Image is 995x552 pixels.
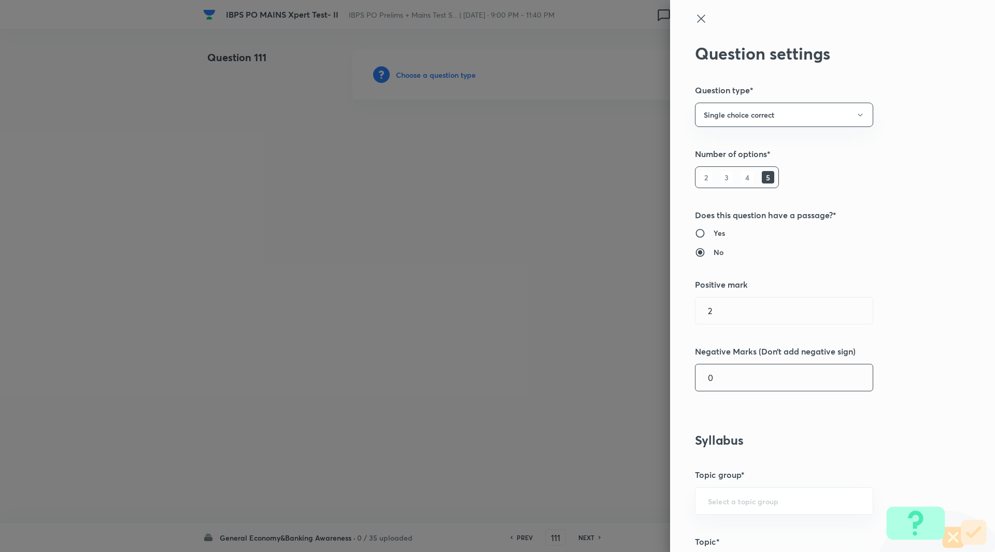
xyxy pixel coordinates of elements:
h6: 2 [700,171,712,183]
h6: 4 [741,171,754,183]
button: Single choice correct [695,103,873,127]
input: Negative marks [695,364,873,391]
h5: Negative Marks (Don’t add negative sign) [695,345,935,358]
input: Positive marks [695,298,873,324]
h5: Positive mark [695,278,935,291]
h6: 5 [762,171,774,183]
h5: Topic* [695,535,935,548]
h6: 3 [720,171,733,183]
h6: Yes [714,228,725,238]
button: Open [867,500,869,502]
h5: Does this question have a passage?* [695,209,935,221]
input: Select a topic group [708,496,860,506]
h5: Topic group* [695,469,935,481]
h3: Syllabus [695,433,935,448]
h5: Number of options* [695,148,935,160]
h2: Question settings [695,44,935,63]
h6: No [714,247,723,258]
h5: Question type* [695,84,935,96]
